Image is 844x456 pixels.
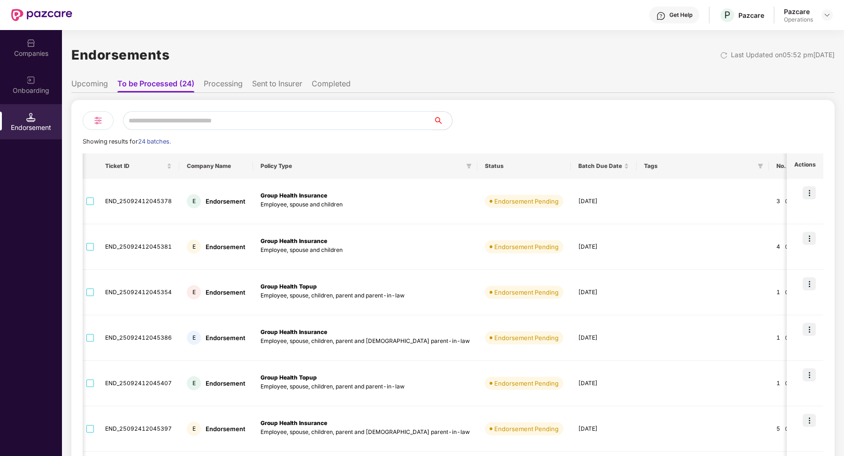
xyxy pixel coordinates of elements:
[261,374,317,381] b: Group Health Topup
[776,197,809,206] div: 3
[571,315,637,361] td: [DATE]
[433,117,452,124] span: search
[776,243,809,251] div: 4
[758,163,763,169] span: filter
[261,192,327,199] b: Group Health Insurance
[571,361,637,406] td: [DATE]
[494,288,559,297] div: Endorsement Pending
[669,11,692,19] div: Get Help
[98,361,179,406] td: END_25092412045407
[571,270,637,315] td: [DATE]
[83,138,171,145] span: Showing results for
[494,242,559,251] div: Endorsement Pending
[312,79,351,92] li: Completed
[206,379,246,388] div: Endorsement
[464,160,474,172] span: filter
[71,45,169,65] h1: Endorsements
[769,153,817,179] th: No. Of Lives
[756,160,765,172] span: filter
[98,224,179,270] td: END_25092412045381
[26,38,36,48] img: svg+xml;base64,PHN2ZyBpZD0iQ29tcGFuaWVzIiB4bWxucz0iaHR0cDovL3d3dy53My5vcmcvMjAwMC9zdmciIHdpZHRoPS...
[187,422,201,436] div: E
[26,76,36,85] img: svg+xml;base64,PHN2ZyB3aWR0aD0iMjAiIGhlaWdodD0iMjAiIHZpZXdCb3g9IjAgMCAyMCAyMCIgZmlsbD0ibm9uZSIgeG...
[785,379,792,386] img: svg+xml;base64,PHN2ZyBpZD0iRG93bmxvYWQtMjR4MjQiIHhtbG5zPSJodHRwOi8vd3d3LnczLm9yZy8yMDAwL3N2ZyIgd2...
[187,194,201,208] div: E
[206,425,246,433] div: Endorsement
[477,153,571,179] th: Status
[204,79,243,92] li: Processing
[92,115,104,126] img: svg+xml;base64,PHN2ZyB4bWxucz0iaHR0cDovL3d3dy53My5vcmcvMjAwMC9zdmciIHdpZHRoPSIyNCIgaGVpZ2h0PSIyNC...
[494,333,559,342] div: Endorsement Pending
[494,197,559,206] div: Endorsement Pending
[578,162,622,170] span: Batch Due Date
[252,79,302,92] li: Sent to Insurer
[803,186,816,199] img: icon
[261,419,327,426] b: Group Health Insurance
[803,368,816,381] img: icon
[787,153,823,179] th: Actions
[261,200,470,209] p: Employee, spouse and children
[803,323,816,336] img: icon
[494,379,559,388] div: Endorsement Pending
[138,138,171,145] span: 24 batches.
[261,328,327,335] b: Group Health Insurance
[261,162,462,170] span: Policy Type
[738,11,764,20] div: Pazcare
[187,376,201,390] div: E
[784,16,813,23] div: Operations
[571,153,637,179] th: Batch Due Date
[71,79,108,92] li: Upcoming
[571,224,637,270] td: [DATE]
[776,379,809,388] div: 1
[98,179,179,224] td: END_25092412045378
[776,334,809,342] div: 1
[26,113,36,122] img: svg+xml;base64,PHN2ZyB3aWR0aD0iMTQuNSIgaGVpZ2h0PSIxNC41IiB2aWV3Qm94PSIwIDAgMTYgMTYiIGZpbGw9Im5vbm...
[644,162,754,170] span: Tags
[105,162,165,170] span: Ticket ID
[187,240,201,254] div: E
[785,334,792,341] img: svg+xml;base64,PHN2ZyBpZD0iRG93bmxvYWQtMjR4MjQiIHhtbG5zPSJodHRwOi8vd3d3LnczLm9yZy8yMDAwL3N2ZyIgd2...
[117,79,194,92] li: To be Processed (24)
[803,414,816,427] img: icon
[494,424,559,433] div: Endorsement Pending
[179,153,253,179] th: Company Name
[785,197,792,204] img: svg+xml;base64,PHN2ZyBpZD0iRG93bmxvYWQtMjR4MjQiIHhtbG5zPSJodHRwOi8vd3d3LnczLm9yZy8yMDAwL3N2ZyIgd2...
[261,337,470,346] p: Employee, spouse, children, parent and [DEMOGRAPHIC_DATA] parent-in-law
[803,277,816,290] img: icon
[261,382,470,391] p: Employee, spouse, children, parent and parent-in-law
[187,331,201,345] div: E
[206,243,246,251] div: Endorsement
[261,237,327,244] b: Group Health Insurance
[433,111,453,130] button: search
[731,50,835,60] div: Last Updated on 05:52 pm[DATE]
[98,315,179,361] td: END_25092412045386
[656,11,666,21] img: svg+xml;base64,PHN2ZyBpZD0iSGVscC0zMngzMiIgeG1sbnM9Imh0dHA6Ly93d3cudzMub3JnLzIwMDAvc3ZnIiB3aWR0aD...
[261,246,470,255] p: Employee, spouse and children
[785,243,792,250] img: svg+xml;base64,PHN2ZyBpZD0iRG93bmxvYWQtMjR4MjQiIHhtbG5zPSJodHRwOi8vd3d3LnczLm9yZy8yMDAwL3N2ZyIgd2...
[571,406,637,452] td: [DATE]
[206,334,246,342] div: Endorsement
[724,9,730,21] span: P
[803,232,816,245] img: icon
[785,425,792,432] img: svg+xml;base64,PHN2ZyBpZD0iRG93bmxvYWQtMjR4MjQiIHhtbG5zPSJodHRwOi8vd3d3LnczLm9yZy8yMDAwL3N2ZyIgd2...
[784,7,813,16] div: Pazcare
[571,179,637,224] td: [DATE]
[720,52,728,59] img: svg+xml;base64,PHN2ZyBpZD0iUmVsb2FkLTMyeDMyIiB4bWxucz0iaHR0cDovL3d3dy53My5vcmcvMjAwMC9zdmciIHdpZH...
[261,428,470,437] p: Employee, spouse, children, parent and [DEMOGRAPHIC_DATA] parent-in-law
[98,153,179,179] th: Ticket ID
[261,283,317,290] b: Group Health Topup
[785,288,792,295] img: svg+xml;base64,PHN2ZyBpZD0iRG93bmxvYWQtMjR4MjQiIHhtbG5zPSJodHRwOi8vd3d3LnczLm9yZy8yMDAwL3N2ZyIgd2...
[823,11,831,19] img: svg+xml;base64,PHN2ZyBpZD0iRHJvcGRvd24tMzJ4MzIiIHhtbG5zPSJodHRwOi8vd3d3LnczLm9yZy8yMDAwL3N2ZyIgd2...
[206,197,246,206] div: Endorsement
[206,288,246,297] div: Endorsement
[776,425,809,433] div: 5
[98,270,179,315] td: END_25092412045354
[776,288,809,297] div: 1
[261,291,470,300] p: Employee, spouse, children, parent and parent-in-law
[466,163,472,169] span: filter
[11,9,72,21] img: New Pazcare Logo
[187,285,201,299] div: E
[98,406,179,452] td: END_25092412045397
